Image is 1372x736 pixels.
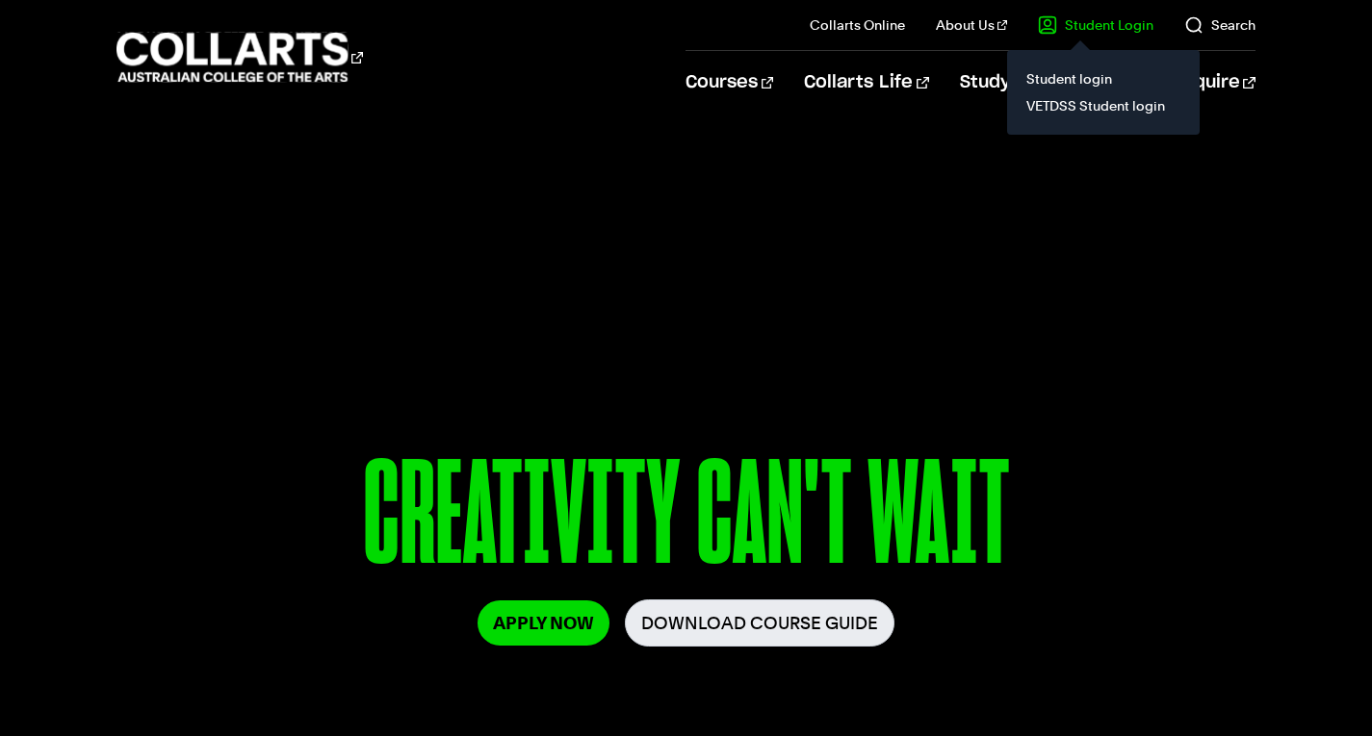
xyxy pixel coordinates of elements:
[1184,15,1256,35] a: Search
[960,51,1141,114] a: Study Information
[810,15,905,35] a: Collarts Online
[1023,92,1184,119] a: VETDSS Student login
[1172,51,1256,114] a: Enquire
[625,599,894,647] a: Download Course Guide
[686,51,773,114] a: Courses
[116,30,363,85] div: Go to homepage
[478,600,609,646] a: Apply Now
[804,51,928,114] a: Collarts Life
[936,15,1007,35] a: About Us
[1038,15,1153,35] a: Student Login
[1023,65,1184,92] a: Student login
[116,441,1256,599] p: CREATIVITY CAN'T WAIT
